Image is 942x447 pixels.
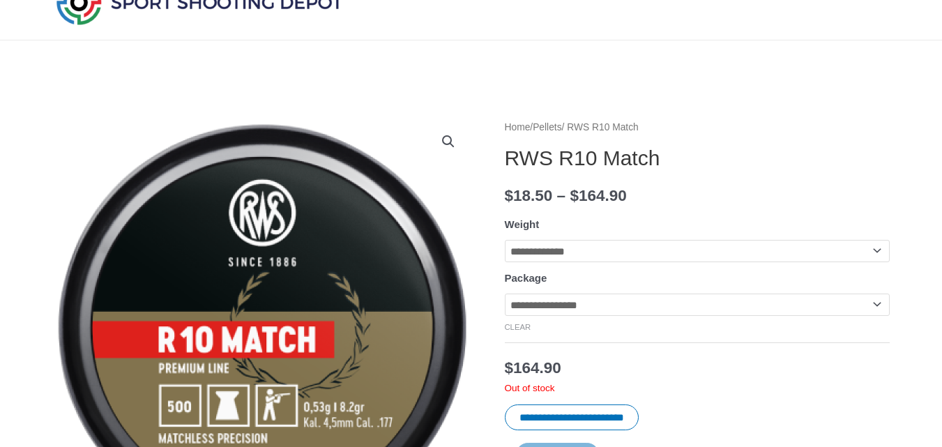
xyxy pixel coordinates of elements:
label: Package [505,272,547,284]
h1: RWS R10 Match [505,146,890,171]
bdi: 164.90 [505,359,561,377]
a: Home [505,122,531,132]
span: – [557,187,566,204]
p: Out of stock [505,382,890,395]
bdi: 18.50 [505,187,553,204]
span: $ [505,187,514,204]
nav: Breadcrumb [505,119,890,137]
a: Clear options [505,323,531,331]
bdi: 164.90 [570,187,626,204]
a: Pellets [533,122,561,132]
label: Weight [505,218,540,230]
span: $ [505,359,514,377]
a: View full-screen image gallery [436,129,461,154]
span: $ [570,187,579,204]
